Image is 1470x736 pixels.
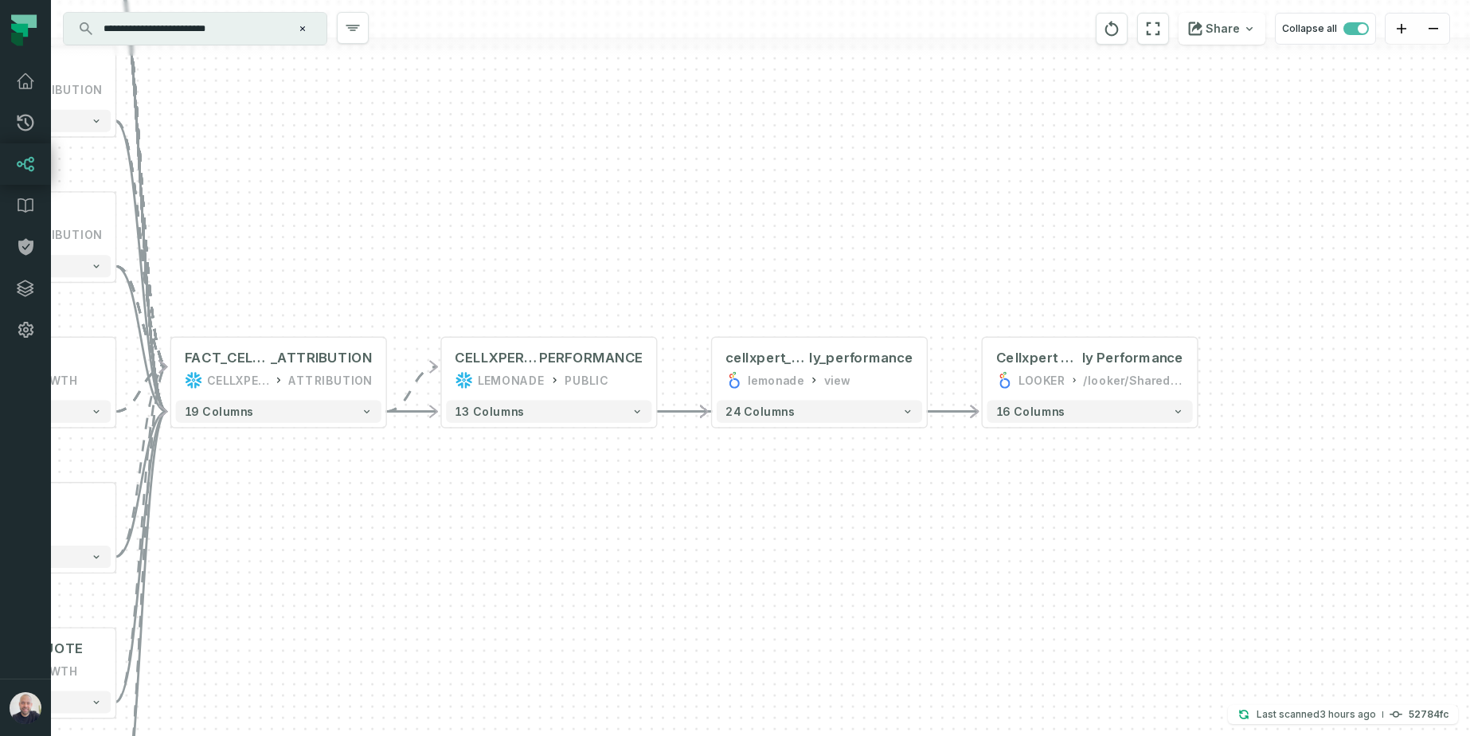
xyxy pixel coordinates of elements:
[185,405,254,418] span: 19 columns
[1082,349,1184,366] span: ly Performance
[748,371,803,389] div: lemonade
[1018,371,1065,389] div: LOOKER
[539,349,643,366] span: PERFORMANCE
[1275,13,1376,45] button: Collapse all
[24,371,79,389] div: GROWTH
[115,266,167,366] g: Edge from 9d681e4734ac14f9c5094ef98b914542 to 067e5906401b6c278e2a4d1ae7076f99
[1083,371,1183,389] div: /looker/Shared/Growth/Growth Partnerships
[185,349,373,366] div: FACT_CELLXPERT_ATTRIBUTION
[996,349,1082,366] span: Cellxpert Month
[385,366,437,411] g: Edge from 067e5906401b6c278e2a4d1ae7076f99 to 8c76a2ef73fcb56c4862899c68a3483a
[185,349,271,366] span: FACT_CELLXPERT
[455,349,538,366] span: CELLXPERT_MONTHLY_
[18,80,102,98] div: ATTRIBUTION
[725,349,913,366] div: cellxpert_monthly_performance
[725,405,795,418] span: 24 columns
[1228,705,1458,724] button: Last scanned[DATE] 6:10:41 AM52784fc
[455,349,643,366] div: CELLXPERT_MONTHLY_PERFORMANCE
[24,662,79,679] div: GROWTH
[1386,14,1417,45] button: zoom in
[18,226,102,244] div: ATTRIBUTION
[115,366,167,411] g: Edge from 3d6c1e59baf70c8eb11cd1b37bddd5f6 to 067e5906401b6c278e2a4d1ae7076f99
[725,349,809,366] span: cellxpert_month
[996,405,1065,418] span: 16 columns
[1257,707,1376,722] p: Last scanned
[996,349,1184,366] div: Cellxpert Monthly Performance
[478,371,545,389] div: LEMONADE
[824,371,850,389] div: view
[809,349,913,366] span: ly_performance
[1409,710,1448,719] h4: 52784fc
[565,371,608,389] div: PUBLIC
[271,349,373,366] span: _ATTRIBUTION
[1417,14,1449,45] button: zoom out
[1179,13,1265,45] button: Share
[10,692,41,724] img: avatar of Daniel Ochoa Bimblich
[1319,708,1376,720] relative-time: Sep 15, 2025, 6:10 AM GMT+3
[295,21,311,37] button: Clear search query
[455,405,524,418] span: 13 columns
[288,371,372,389] div: ATTRIBUTION
[207,371,268,389] div: CELLXPERT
